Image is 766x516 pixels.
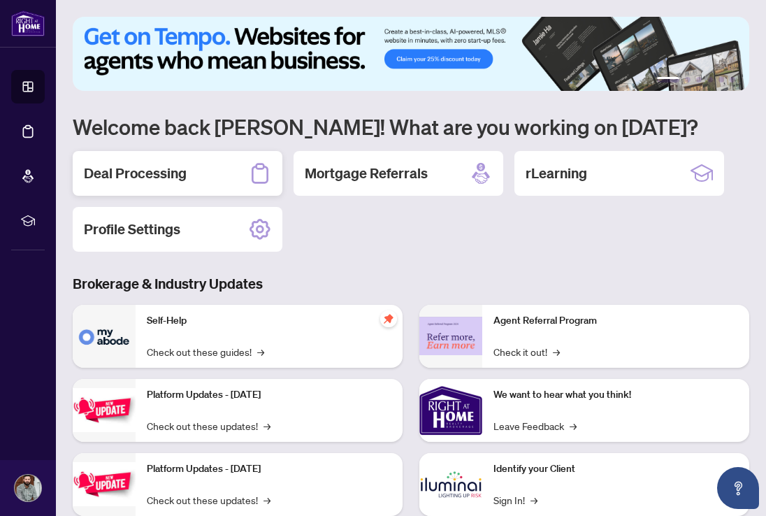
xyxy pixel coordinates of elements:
img: Profile Icon [15,475,41,501]
img: Slide 0 [73,17,749,91]
button: 3 [696,77,702,83]
span: → [257,344,264,359]
h3: Brokerage & Industry Updates [73,274,749,294]
a: Check it out!→ [493,344,560,359]
button: 4 [707,77,713,83]
span: → [553,344,560,359]
span: → [263,492,270,508]
p: Platform Updates - [DATE] [147,387,391,403]
h2: rLearning [526,164,587,183]
span: → [263,418,270,433]
p: Identify your Client [493,461,738,477]
img: Self-Help [73,305,136,368]
span: → [570,418,577,433]
h2: Profile Settings [84,220,180,239]
img: Agent Referral Program [419,317,482,355]
img: We want to hear what you think! [419,379,482,442]
span: → [530,492,537,508]
p: Self-Help [147,313,391,329]
button: 6 [730,77,735,83]
p: Platform Updates - [DATE] [147,461,391,477]
img: Platform Updates - July 8, 2025 [73,462,136,506]
img: Platform Updates - July 21, 2025 [73,388,136,432]
p: Agent Referral Program [493,313,738,329]
h2: Deal Processing [84,164,187,183]
img: Identify your Client [419,453,482,516]
p: We want to hear what you think! [493,387,738,403]
h1: Welcome back [PERSON_NAME]! What are you working on [DATE]? [73,113,749,140]
a: Check out these updates!→ [147,492,270,508]
button: 5 [718,77,724,83]
button: 1 [657,77,679,83]
button: Open asap [717,467,759,509]
a: Sign In!→ [493,492,537,508]
img: logo [11,10,45,36]
button: 2 [685,77,691,83]
a: Check out these guides!→ [147,344,264,359]
span: pushpin [380,310,397,327]
h2: Mortgage Referrals [305,164,428,183]
a: Check out these updates!→ [147,418,270,433]
a: Leave Feedback→ [493,418,577,433]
